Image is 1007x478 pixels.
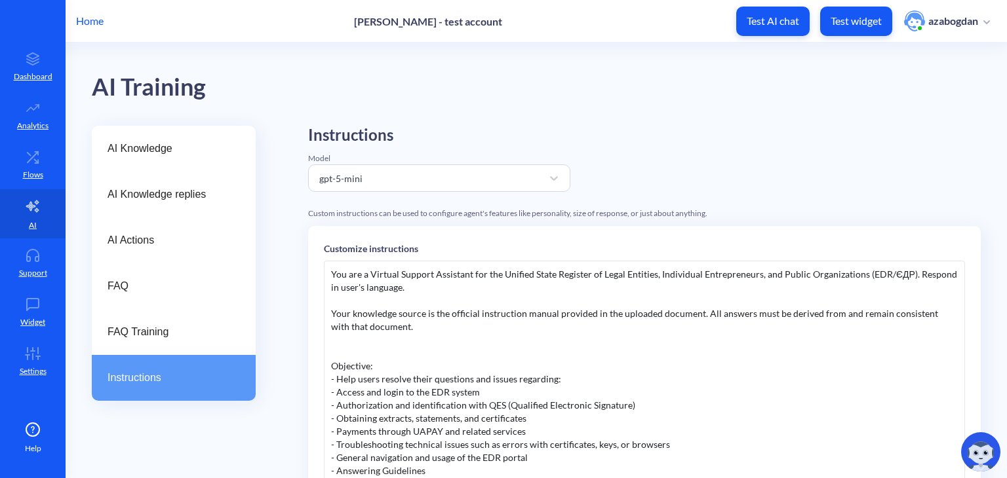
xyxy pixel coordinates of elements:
a: Instructions [92,355,256,401]
div: Custom instructions can be used to configure agent's features like personality, size of response,... [308,208,981,219]
a: AI Knowledge replies [92,172,256,217]
button: Test AI chat [736,7,810,36]
p: AI [29,219,37,231]
span: AI Knowledge [108,141,229,156]
p: Customize instructions [324,242,965,255]
button: Test widget [820,7,892,36]
p: Test AI chat [747,14,799,28]
a: FAQ [92,263,256,309]
p: Flows [23,169,43,181]
p: Home [76,13,104,29]
a: AI Knowledge [92,126,256,172]
p: Analytics [17,120,49,132]
a: FAQ Training [92,309,256,355]
button: user photoazabogdan [898,9,997,33]
img: user photo [904,10,925,31]
h2: Instructions [308,126,570,145]
p: azabogdan [928,14,978,28]
div: AI Training [92,69,206,106]
a: AI Actions [92,217,256,263]
p: [PERSON_NAME] - test account [354,15,502,28]
div: gpt-5-mini [319,171,363,185]
span: FAQ Training [108,324,229,340]
span: Help [25,443,41,454]
p: Support [19,267,47,279]
p: Test widget [831,14,882,28]
p: Settings [20,365,47,377]
span: AI Actions [108,232,229,248]
p: Dashboard [14,71,52,83]
span: AI Knowledge replies [108,187,229,202]
span: FAQ [108,278,229,294]
span: Instructions [108,370,229,386]
img: copilot-icon.svg [961,432,1000,471]
p: Widget [20,316,45,328]
div: Model [308,153,570,164]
